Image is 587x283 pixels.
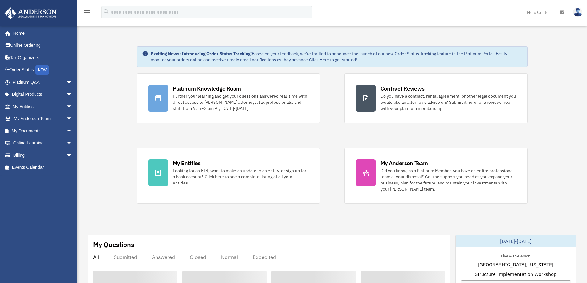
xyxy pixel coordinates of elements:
div: My Entities [173,159,201,167]
a: My Documentsarrow_drop_down [4,125,82,137]
a: My Entities Looking for an EIN, want to make an update to an entity, or sign up for a bank accoun... [137,148,320,204]
div: Closed [190,254,206,260]
div: Expedited [253,254,276,260]
div: Submitted [114,254,137,260]
a: Online Ordering [4,39,82,52]
a: Digital Productsarrow_drop_down [4,88,82,101]
div: Live & In-Person [496,252,535,259]
a: Tax Organizers [4,51,82,64]
i: search [103,8,110,15]
a: Events Calendar [4,161,82,174]
span: arrow_drop_down [66,88,79,101]
div: Normal [221,254,238,260]
a: Billingarrow_drop_down [4,149,82,161]
div: All [93,254,99,260]
img: User Pic [573,8,582,17]
div: Do you have a contract, rental agreement, or other legal document you would like an attorney's ad... [381,93,516,111]
i: menu [83,9,91,16]
div: Based on your feedback, we're thrilled to announce the launch of our new Order Status Tracking fe... [151,51,522,63]
div: My Questions [93,240,134,249]
a: menu [83,11,91,16]
div: Platinum Knowledge Room [173,85,241,92]
a: Platinum Q&Aarrow_drop_down [4,76,82,88]
span: arrow_drop_down [66,137,79,150]
div: Looking for an EIN, want to make an update to an entity, or sign up for a bank account? Click her... [173,168,308,186]
a: Click Here to get started! [309,57,357,63]
span: arrow_drop_down [66,76,79,89]
div: Answered [152,254,175,260]
strong: Exciting News: Introducing Order Status Tracking! [151,51,252,56]
div: Did you know, as a Platinum Member, you have an entire professional team at your disposal? Get th... [381,168,516,192]
div: My Anderson Team [381,159,428,167]
span: arrow_drop_down [66,113,79,125]
a: My Entitiesarrow_drop_down [4,100,82,113]
div: Further your learning and get your questions answered real-time with direct access to [PERSON_NAM... [173,93,308,111]
span: Structure Implementation Workshop [475,270,556,278]
a: My Anderson Teamarrow_drop_down [4,113,82,125]
span: arrow_drop_down [66,149,79,162]
a: Contract Reviews Do you have a contract, rental agreement, or other legal document you would like... [344,73,528,123]
span: [GEOGRAPHIC_DATA], [US_STATE] [478,261,553,268]
span: arrow_drop_down [66,100,79,113]
div: [DATE]-[DATE] [456,235,576,247]
a: My Anderson Team Did you know, as a Platinum Member, you have an entire professional team at your... [344,148,528,204]
a: Home [4,27,79,39]
img: Anderson Advisors Platinum Portal [3,7,59,19]
span: arrow_drop_down [66,125,79,137]
div: NEW [35,65,49,75]
a: Order StatusNEW [4,64,82,76]
div: Contract Reviews [381,85,425,92]
a: Platinum Knowledge Room Further your learning and get your questions answered real-time with dire... [137,73,320,123]
a: Online Learningarrow_drop_down [4,137,82,149]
